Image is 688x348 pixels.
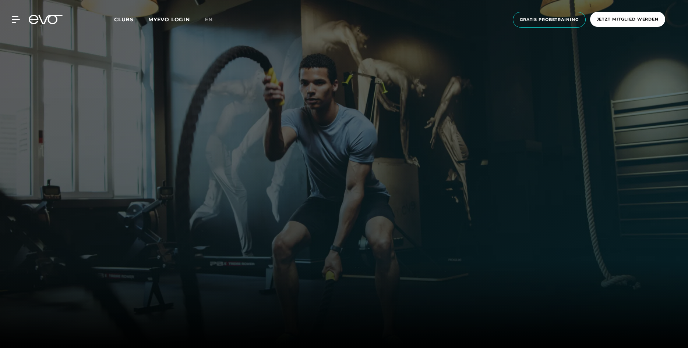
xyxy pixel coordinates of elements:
a: Jetzt Mitglied werden [588,12,667,28]
a: Clubs [114,16,148,23]
span: Gratis Probetraining [520,17,579,23]
a: Gratis Probetraining [511,12,588,28]
a: en [205,15,222,24]
span: Clubs [114,16,134,23]
span: Jetzt Mitglied werden [597,16,659,22]
span: en [205,16,213,23]
a: MYEVO LOGIN [148,16,190,23]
